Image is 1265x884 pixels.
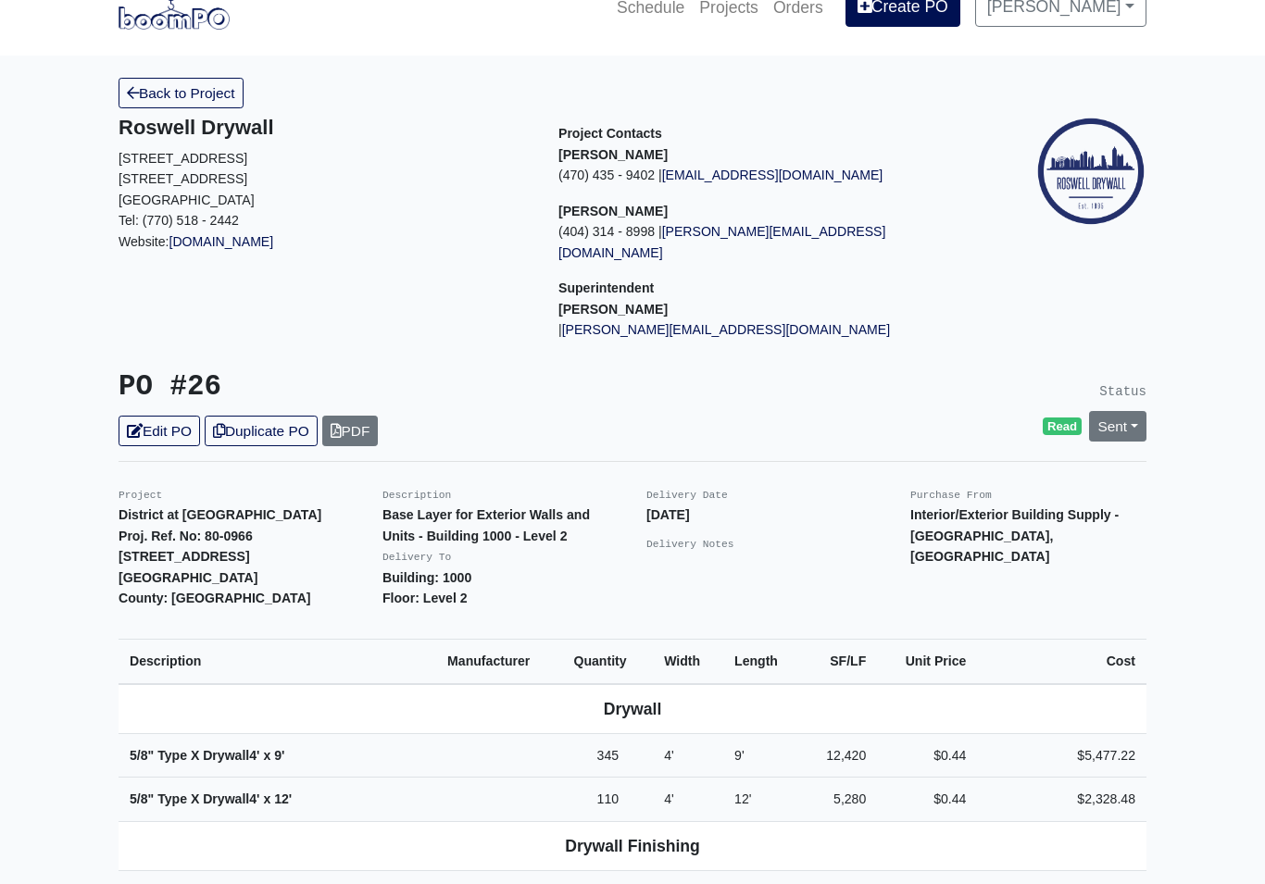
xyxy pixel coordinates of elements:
strong: Base Layer for Exterior Walls and Units - Building 1000 - Level 2 [382,507,590,543]
b: Drywall [604,700,662,718]
span: Project Contacts [558,126,662,141]
a: Duplicate PO [205,416,318,446]
p: (404) 314 - 8998 | [558,221,971,263]
strong: 5/8" Type X Drywall [130,791,292,806]
strong: [STREET_ADDRESS] [119,549,250,564]
span: Read [1043,417,1083,436]
strong: [DATE] [646,507,690,522]
span: 4' [664,791,674,806]
h3: PO #26 [119,370,619,405]
th: Cost [977,639,1146,683]
td: $0.44 [877,733,977,778]
strong: [PERSON_NAME] [558,302,668,317]
td: $2,328.48 [977,778,1146,822]
span: 4' [249,748,259,763]
span: 12' [274,791,292,806]
strong: Proj. Ref. No: 80-0966 [119,529,253,543]
strong: County: [GEOGRAPHIC_DATA] [119,591,311,605]
th: Unit Price [877,639,977,683]
strong: 5/8" Type X Drywall [130,748,284,763]
p: [STREET_ADDRESS] [119,168,531,190]
td: $0.44 [877,778,977,822]
span: 9' [274,748,284,763]
td: 110 [562,778,653,822]
a: [PERSON_NAME][EMAIL_ADDRESS][DOMAIN_NAME] [558,224,885,260]
strong: Floor: Level 2 [382,591,468,605]
small: Delivery Notes [646,539,734,550]
span: x [263,791,270,806]
a: Back to Project [119,78,244,108]
strong: [PERSON_NAME] [558,204,668,218]
small: Project [119,490,162,501]
td: 345 [562,733,653,778]
a: [DOMAIN_NAME] [169,234,274,249]
a: [PERSON_NAME][EMAIL_ADDRESS][DOMAIN_NAME] [562,322,890,337]
span: 12' [734,791,751,806]
th: Quantity [562,639,653,683]
h5: Roswell Drywall [119,116,531,140]
td: $5,477.22 [977,733,1146,778]
strong: [PERSON_NAME] [558,147,668,162]
strong: Building: 1000 [382,570,471,585]
a: Edit PO [119,416,200,446]
th: Manufacturer [436,639,562,683]
span: 9' [734,748,745,763]
b: Drywall Finishing [565,837,700,855]
p: [GEOGRAPHIC_DATA] [119,190,531,211]
a: [EMAIL_ADDRESS][DOMAIN_NAME] [662,168,883,182]
th: Width [653,639,723,683]
p: Interior/Exterior Building Supply - [GEOGRAPHIC_DATA], [GEOGRAPHIC_DATA] [910,504,1146,567]
small: Purchase From [910,490,992,501]
small: Delivery Date [646,490,728,501]
p: | [558,319,971,341]
div: Website: [119,116,531,252]
p: [STREET_ADDRESS] [119,148,531,169]
td: 5,280 [802,778,877,822]
td: 12,420 [802,733,877,778]
span: x [263,748,270,763]
th: Description [119,639,436,683]
strong: [GEOGRAPHIC_DATA] [119,570,257,585]
th: SF/LF [802,639,877,683]
span: Superintendent [558,280,654,295]
a: Sent [1089,411,1146,442]
small: Description [382,490,451,501]
span: 4' [664,748,674,763]
p: (470) 435 - 9402 | [558,165,971,186]
th: Length [723,639,802,683]
small: Status [1099,384,1146,399]
span: 4' [249,791,259,806]
strong: District at [GEOGRAPHIC_DATA] [119,507,321,522]
p: Tel: (770) 518 - 2442 [119,210,531,231]
a: PDF [322,416,379,446]
small: Delivery To [382,552,451,563]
